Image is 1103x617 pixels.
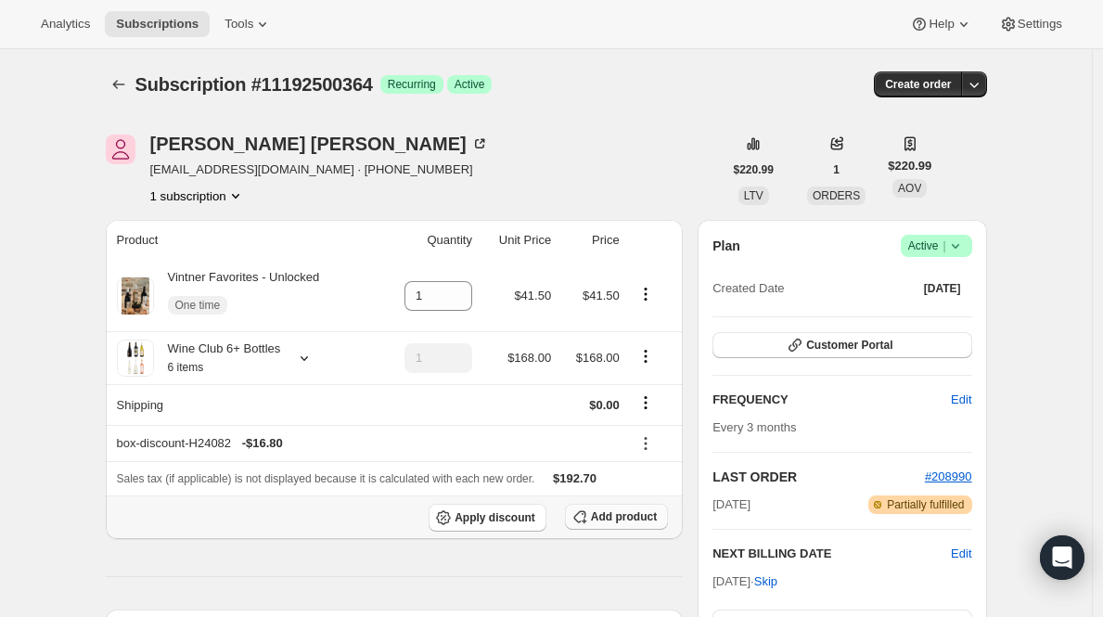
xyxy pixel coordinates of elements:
span: Every 3 months [712,420,796,434]
span: Edit [951,391,971,409]
span: $220.99 [888,157,931,175]
span: - $16.80 [242,434,283,453]
button: Customer Portal [712,332,971,358]
span: 1 [833,162,840,177]
button: Product actions [631,284,661,304]
button: $220.99 [723,157,785,183]
span: $0.00 [589,398,620,412]
h2: FREQUENCY [712,391,951,409]
th: Product [106,220,379,261]
span: $41.50 [514,289,551,302]
button: Settings [988,11,1073,37]
span: Recurring [388,77,436,92]
span: $168.00 [576,351,620,365]
span: Partially fulfilled [887,497,964,512]
button: Create order [874,71,962,97]
span: $41.50 [583,289,620,302]
span: Active [455,77,485,92]
span: JOSEPH CIARROCHI [106,135,135,164]
div: Vintner Favorites - Unlocked [154,268,320,324]
button: Add product [565,504,668,530]
span: AOV [898,182,921,195]
span: Analytics [41,17,90,32]
div: Open Intercom Messenger [1040,535,1084,580]
div: box-discount-H24082 [117,434,620,453]
button: Product actions [150,186,245,205]
span: Subscriptions [116,17,199,32]
span: Add product [591,509,657,524]
button: #208990 [925,468,972,486]
span: Sales tax (if applicable) is not displayed because it is calculated with each new order. [117,472,535,485]
span: Apply discount [455,510,535,525]
small: 6 items [168,361,204,374]
span: $220.99 [734,162,774,177]
span: Help [929,17,954,32]
button: [DATE] [913,276,972,302]
span: $168.00 [507,351,551,365]
th: Shipping [106,384,379,425]
div: [PERSON_NAME] [PERSON_NAME] [150,135,489,153]
span: ORDERS [813,189,860,202]
span: [DATE] [924,281,961,296]
button: Subscriptions [105,11,210,37]
span: $192.70 [553,471,596,485]
th: Unit Price [478,220,557,261]
button: Help [899,11,983,37]
button: Apply discount [429,504,546,532]
span: LTV [744,189,763,202]
span: [DATE] · [712,574,777,588]
span: Subscription #11192500364 [135,74,373,95]
span: Create order [885,77,951,92]
span: Customer Portal [806,338,892,353]
th: Quantity [379,220,478,261]
a: #208990 [925,469,972,483]
h2: NEXT BILLING DATE [712,545,951,563]
div: Wine Club 6+ Bottles [154,340,281,377]
button: Subscriptions [106,71,132,97]
h2: Plan [712,237,740,255]
button: Product actions [631,346,661,366]
span: Created Date [712,279,784,298]
span: Skip [754,572,777,591]
h2: LAST ORDER [712,468,925,486]
button: Shipping actions [631,392,661,413]
span: Tools [224,17,253,32]
button: Tools [213,11,283,37]
button: Skip [743,567,789,597]
button: 1 [822,157,851,183]
span: Active [908,237,965,255]
span: Settings [1018,17,1062,32]
th: Price [557,220,625,261]
span: [DATE] [712,495,750,514]
span: One time [175,298,221,313]
span: [EMAIL_ADDRESS][DOMAIN_NAME] · [PHONE_NUMBER] [150,161,489,179]
button: Edit [940,385,982,415]
span: | [943,238,945,253]
button: Analytics [30,11,101,37]
button: Edit [951,545,971,563]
